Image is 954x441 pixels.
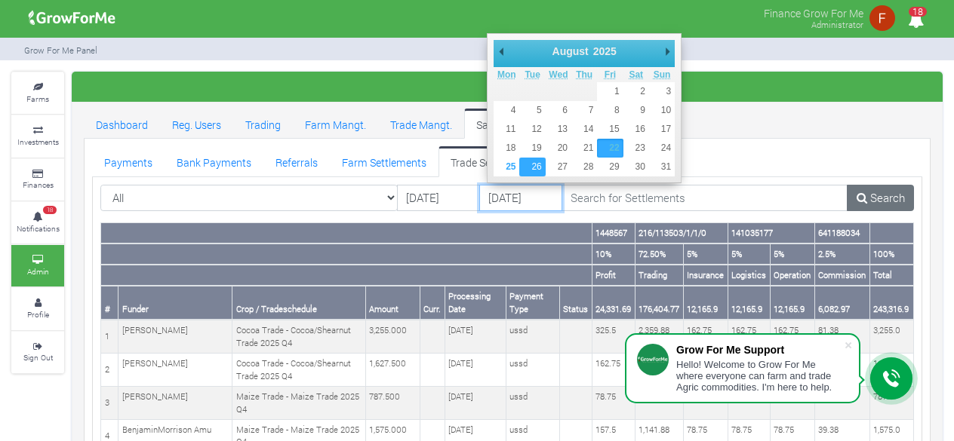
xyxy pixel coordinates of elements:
button: 26 [519,158,545,176]
span: 18 [43,206,57,215]
th: Processing Date [445,286,506,320]
th: 216/113503/1/1/0 [635,223,728,243]
th: 641188034 [814,223,869,243]
abbr: Saturday [629,69,643,80]
td: [DATE] [445,354,506,387]
small: Administrator [811,19,863,30]
abbr: Thursday [576,69,592,80]
th: Funder [118,286,232,320]
th: 100% [869,243,913,265]
div: August [550,40,591,63]
th: 2.5% [814,243,869,265]
small: Grow For Me Panel [24,44,97,56]
div: 2025 [591,40,619,63]
th: Logistics [728,265,770,286]
th: 243,316.9 [869,286,913,320]
th: Commission [814,265,869,286]
th: 72.50% [635,243,683,265]
input: DD/MM/YYYY [397,185,480,212]
a: Sign Out [11,332,64,373]
td: [PERSON_NAME] [118,387,232,420]
button: 22 [597,139,623,158]
th: 12,165.9 [728,286,770,320]
button: 30 [623,158,649,176]
abbr: Friday [605,69,616,80]
button: 10 [649,101,675,120]
td: 1,627.500 [365,354,420,387]
a: Investments [11,115,64,157]
button: Previous Month [494,40,509,63]
button: 23 [623,139,649,158]
button: 13 [546,120,571,139]
td: 78.75 [592,387,635,420]
th: Amount [365,286,420,320]
button: 8 [597,101,623,120]
button: 19 [519,139,545,158]
td: [DATE] [445,387,506,420]
button: 3 [649,82,675,101]
th: Curr. [420,286,445,320]
td: 81.38 [814,320,869,353]
small: Farms [26,93,49,104]
th: Operation [770,265,814,286]
button: 2 [623,82,649,101]
td: 3,255.000 [365,320,420,353]
div: Hello! Welcome to Grow For Me where everyone can farm and trade Agric commodities. I'm here to help. [676,359,844,393]
a: Dashboard [84,109,160,139]
td: 1 [101,320,118,353]
th: Insurance [683,265,728,286]
a: Search [847,185,914,212]
td: Cocoa Trade - Cocoa/Shearnut Trade 2025 Q4 [232,354,365,387]
button: 27 [546,158,571,176]
img: growforme image [867,3,897,33]
td: ussd [506,387,559,420]
button: 31 [649,158,675,176]
th: 5% [770,243,814,265]
th: Profit [592,265,635,286]
th: 1448567 [592,223,635,243]
i: Notifications [901,3,931,37]
th: Total [869,265,913,286]
td: Cocoa Trade - Cocoa/Shearnut Trade 2025 Q4 [232,320,365,353]
small: Profile [27,309,49,320]
button: 18 [494,139,519,158]
a: Profile [11,288,64,329]
abbr: Monday [497,69,516,80]
a: Referrals [263,146,330,176]
td: Maize Trade - Maize Trade 2025 Q4 [232,387,365,420]
a: Finances [11,159,64,201]
th: 10% [592,243,635,265]
p: Finance Grow For Me [764,3,863,21]
th: 6,082.97 [814,286,869,320]
td: 162.75 [683,320,728,353]
small: Finances [23,179,54,190]
td: 162.75 [592,354,635,387]
a: 18 [901,14,931,29]
input: DD/MM/YYYY [479,185,562,212]
a: Trade Settlements [439,146,548,176]
button: 12 [519,120,545,139]
td: [DATE] [445,320,506,353]
button: Next Month [660,40,675,63]
button: 28 [571,158,597,176]
img: growforme image [23,3,121,33]
th: # [101,286,118,320]
button: 4 [494,101,519,120]
small: Sign Out [23,352,53,363]
td: 2 [101,354,118,387]
button: 21 [571,139,597,158]
a: Payments [92,146,165,176]
input: Search for Settlements [562,185,848,212]
button: 14 [571,120,597,139]
button: 29 [597,158,623,176]
th: 12,165.9 [683,286,728,320]
a: Reg. Users [160,109,233,139]
small: Notifications [17,223,60,234]
a: Sales [464,109,513,139]
th: 24,331.69 [592,286,635,320]
th: 141035177 [728,223,814,243]
abbr: Wednesday [549,69,568,80]
small: Admin [27,266,49,277]
button: 9 [623,101,649,120]
td: 3 [101,387,118,420]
